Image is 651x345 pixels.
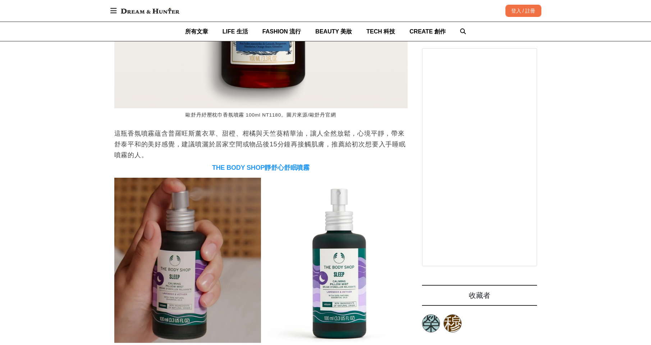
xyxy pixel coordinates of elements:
span: THE BODY SHOP靜舒心舒眠噴霧 [212,164,310,171]
a: FASHION 流行 [262,22,301,41]
figcaption: 歐舒丹紓壓枕巾香氛噴霧 100ml NT1180。圖片來源/歐舒丹官網 [114,108,408,122]
a: 所有文章 [185,22,208,41]
img: Dream & Hunter [117,4,183,17]
div: 登入 / 註冊 [505,5,541,17]
a: CREATE 創作 [409,22,446,41]
a: 榮 [422,314,440,332]
span: TECH 科技 [366,28,395,35]
a: 穆 [444,314,462,332]
a: LIFE 生活 [223,22,248,41]
span: LIFE 生活 [223,28,248,35]
span: 收藏者 [469,291,490,299]
p: 這瓶香氛噴霧蘊含普羅旺斯薰衣草、甜橙、柑橘與天竺葵精華油，讓人全然放鬆，心境平靜，帶來舒泰平和的美好感覺，建議噴灑於居家空間或物品後15分鐘再接觸肌膚，推薦給初次想要入手睡眠噴霧的人。 [114,128,408,160]
a: BEAUTY 美妝 [315,22,352,41]
span: CREATE 創作 [409,28,446,35]
a: TECH 科技 [366,22,395,41]
span: FASHION 流行 [262,28,301,35]
span: 所有文章 [185,28,208,35]
img: 買不到無印良品「睡眠麻藥」沒關係，網友激推這6款「睡眠噴霧」完全是最頂的助眠神器！ [114,178,408,343]
span: BEAUTY 美妝 [315,28,352,35]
